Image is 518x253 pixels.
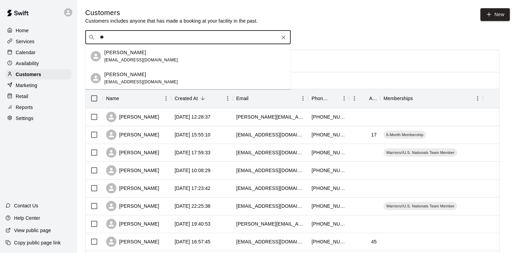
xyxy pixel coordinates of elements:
[16,115,34,122] p: Settings
[371,131,377,138] div: 17
[383,203,457,209] span: Warriors//U.S. Nationals Team Member
[106,237,159,247] div: [PERSON_NAME]
[312,185,346,192] div: +15733247431
[308,89,349,108] div: Phone Number
[413,94,422,103] button: Sort
[106,147,159,158] div: [PERSON_NAME]
[175,131,211,138] div: 2025-09-08 15:55:10
[5,25,72,36] a: Home
[236,185,305,192] div: aricbremer@gmail.com
[85,17,258,24] p: Customers includes anyone that has made a booking at your facility in the past.
[236,113,305,120] div: chris@columbiapoolandspa.com
[16,27,29,34] p: Home
[339,93,349,104] button: Menu
[104,71,146,78] p: [PERSON_NAME]
[5,47,72,58] a: Calendar
[223,93,233,104] button: Menu
[249,94,258,103] button: Sort
[5,58,72,69] a: Availability
[312,203,346,209] div: +15738645114
[106,165,159,176] div: [PERSON_NAME]
[171,89,233,108] div: Created At
[383,150,457,155] span: Warriors//U.S. Nationals Team Member
[104,49,146,56] p: [PERSON_NAME]
[349,89,380,108] div: Age
[175,238,211,245] div: 2025-09-02 16:57:45
[91,73,101,83] div: Grant Holtgrewe
[85,8,258,17] h5: Customers
[119,94,129,103] button: Sort
[312,167,346,174] div: +15733098921
[14,227,51,234] p: View public page
[106,89,119,108] div: Name
[236,220,305,227] div: amynicolemahoney@hotmail.com
[106,219,159,229] div: [PERSON_NAME]
[329,94,339,103] button: Sort
[103,89,171,108] div: Name
[5,113,72,123] a: Settings
[14,239,61,246] p: Copy public page link
[16,38,35,45] p: Services
[5,69,72,80] div: Customers
[175,89,198,108] div: Created At
[175,203,211,209] div: 2025-09-03 22:25:38
[16,82,37,89] p: Marketing
[279,33,288,42] button: Clear
[161,93,171,104] button: Menu
[5,80,72,91] a: Marketing
[236,149,305,156] div: mnparker5@gmail.com
[104,80,178,84] span: [EMAIL_ADDRESS][DOMAIN_NAME]
[383,202,457,210] div: Warriors//U.S. Nationals Team Member
[233,89,308,108] div: Email
[472,93,483,104] button: Menu
[91,51,101,61] div: Amanda Holtgrewe
[383,89,413,108] div: Memberships
[359,94,369,103] button: Sort
[312,131,346,138] div: +15738816395
[175,149,211,156] div: 2025-09-06 17:59:33
[106,183,159,193] div: [PERSON_NAME]
[106,201,159,211] div: [PERSON_NAME]
[236,167,305,174] div: tonypalmer021@gmail.com
[5,102,72,112] div: Reports
[349,93,359,104] button: Menu
[175,185,211,192] div: 2025-09-04 17:23:42
[236,131,305,138] div: terillbean@yahoo.com
[175,113,211,120] div: 2025-09-09 12:28:37
[175,167,211,174] div: 2025-09-06 10:08:29
[480,8,510,21] a: New
[5,91,72,101] a: Retail
[383,148,457,157] div: Warriors//U.S. Nationals Team Member
[106,112,159,122] div: [PERSON_NAME]
[383,131,426,139] div: 6-Month Membership
[236,238,305,245] div: calgraves@gmail.com
[14,215,40,221] p: Help Center
[104,58,178,62] span: [EMAIL_ADDRESS][DOMAIN_NAME]
[16,49,36,56] p: Calendar
[198,94,207,103] button: Sort
[236,203,305,209] div: annegregstonnichols@gmail.com
[16,71,41,78] p: Customers
[369,89,377,108] div: Age
[312,220,346,227] div: +15738086025
[312,113,346,120] div: +15733566086
[312,238,346,245] div: +15739991494
[16,104,33,111] p: Reports
[298,93,308,104] button: Menu
[5,36,72,47] a: Services
[371,238,377,245] div: 45
[14,202,38,209] p: Contact Us
[106,130,159,140] div: [PERSON_NAME]
[16,60,39,67] p: Availability
[383,132,426,137] span: 6-Month Membership
[312,89,329,108] div: Phone Number
[175,220,211,227] div: 2025-09-02 19:40:53
[236,89,249,108] div: Email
